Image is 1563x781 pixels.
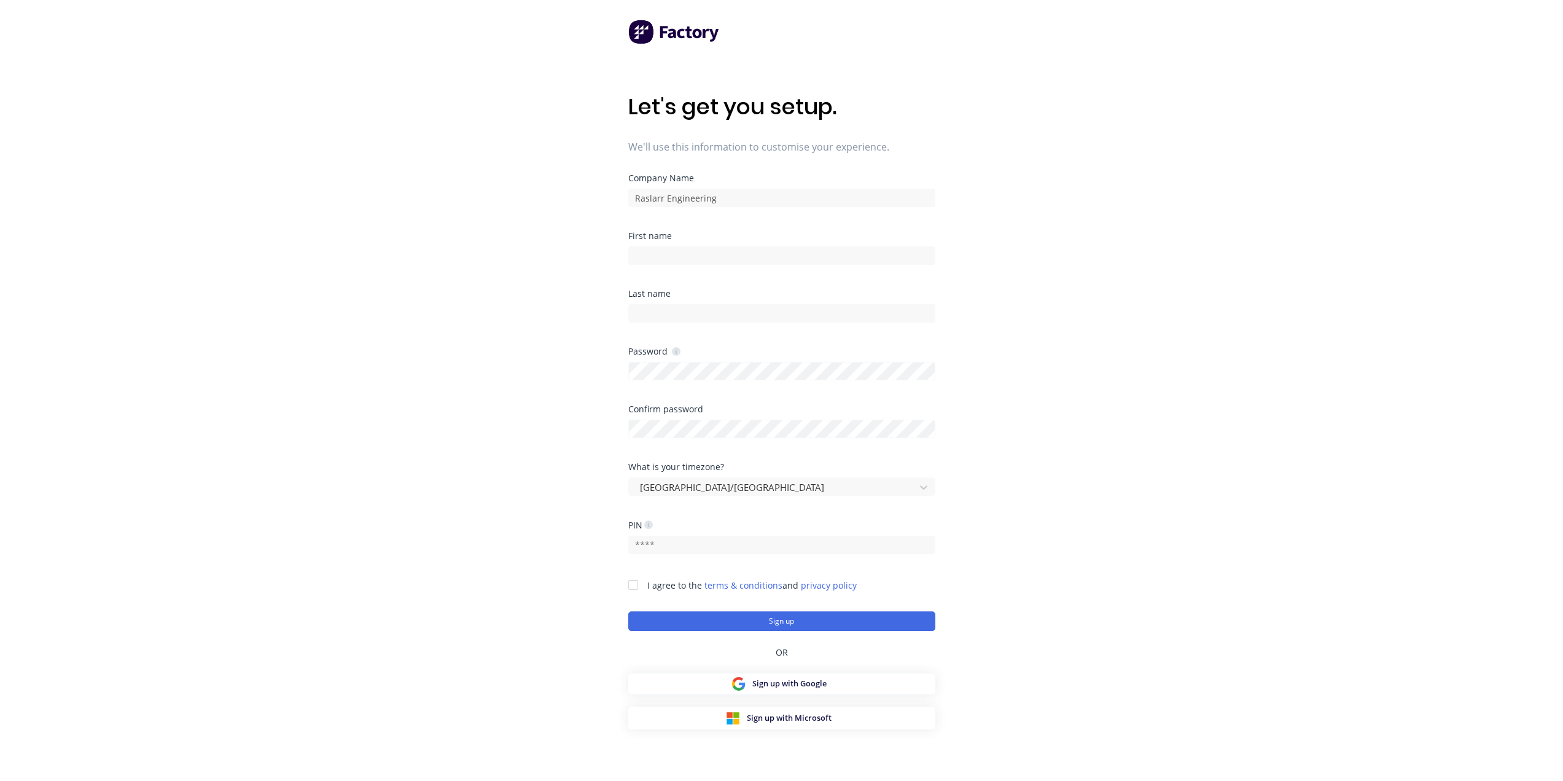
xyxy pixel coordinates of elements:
div: Password [628,345,680,357]
div: PIN [628,519,653,531]
span: Sign up with Google [752,678,827,689]
div: Confirm password [628,405,935,414]
div: Last name [628,289,935,298]
button: Sign up with Google [628,673,935,694]
span: Sign up with Microsoft [747,712,832,724]
div: First name [628,232,935,240]
div: OR [628,631,935,673]
span: We'll use this information to customise your experience. [628,139,935,154]
img: Factory [628,20,720,44]
button: Sign up [628,611,935,631]
div: What is your timezone? [628,463,935,471]
span: I agree to the and [647,579,857,591]
h1: Let's get you setup. [628,93,935,120]
div: Company Name [628,174,935,182]
button: Sign up with Microsoft [628,707,935,729]
a: privacy policy [801,579,857,591]
a: terms & conditions [704,579,782,591]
